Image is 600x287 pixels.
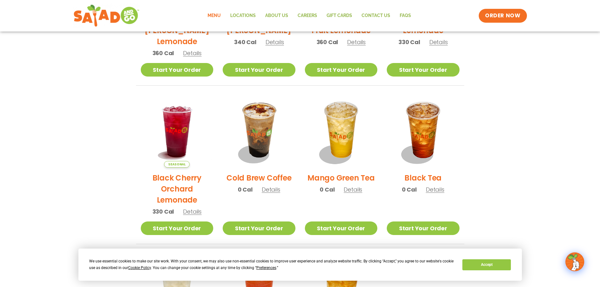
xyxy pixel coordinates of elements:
span: 330 Cal [398,38,420,46]
span: Details [426,186,444,193]
a: Contact Us [357,9,395,23]
img: wpChatIcon [566,253,584,271]
img: Product photo for Black Tea [387,95,460,168]
span: Details [262,186,280,193]
h2: Black Tea [404,172,442,183]
a: Careers [293,9,322,23]
h2: Mango Green Tea [307,172,374,183]
span: 330 Cal [152,207,174,216]
nav: Menu [203,9,416,23]
a: Start Your Order [223,221,295,235]
span: Preferences [256,266,276,270]
h2: Black Cherry Orchard Lemonade [141,172,214,205]
a: Menu [203,9,226,23]
a: GIFT CARDS [322,9,357,23]
span: ORDER NOW [485,12,520,20]
button: Accept [462,259,511,270]
a: Start Your Order [305,63,378,77]
div: Cookie Consent Prompt [78,249,522,281]
img: Product photo for Black Cherry Orchard Lemonade [141,95,214,168]
span: 0 Cal [402,185,417,194]
span: Details [266,38,284,46]
span: 340 Cal [234,38,256,46]
a: ORDER NOW [479,9,527,23]
span: 360 Cal [317,38,338,46]
img: Product photo for Cold Brew Coffee [223,95,295,168]
a: FAQs [395,9,416,23]
a: Locations [226,9,260,23]
div: We use essential cookies to make our site work. With your consent, we may also use non-essential ... [89,258,455,271]
img: new-SAG-logo-768×292 [73,3,140,28]
a: Start Your Order [223,63,295,77]
span: Details [183,208,202,215]
span: Details [183,49,202,57]
a: Start Your Order [141,63,214,77]
h2: Cold Brew Coffee [226,172,291,183]
a: Start Your Order [387,63,460,77]
span: Seasonal [164,161,190,168]
span: 0 Cal [238,185,253,194]
span: Details [347,38,366,46]
a: Start Your Order [305,221,378,235]
span: 360 Cal [152,49,174,57]
a: Start Your Order [387,221,460,235]
img: Product photo for Mango Green Tea [305,95,378,168]
span: Details [344,186,362,193]
span: 0 Cal [320,185,334,194]
a: About Us [260,9,293,23]
span: Details [429,38,448,46]
span: Cookie Policy [128,266,151,270]
a: Start Your Order [141,221,214,235]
